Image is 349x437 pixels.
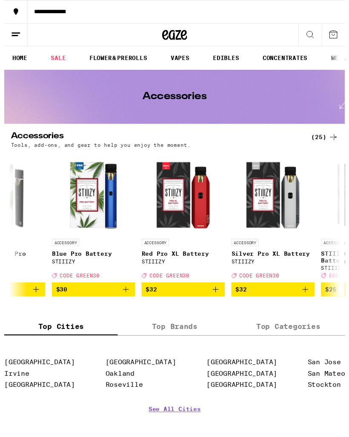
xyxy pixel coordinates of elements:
[141,155,226,240] img: STIIIZY - Red Pro XL Battery
[149,280,190,285] span: CODE GREEN30
[311,378,349,386] a: San Mateo
[311,390,345,398] a: Stockton
[7,146,191,151] p: Tools, add-ons, and gear to help you enjoy the moment.
[142,94,207,104] h1: Accessories
[241,280,282,285] span: CODE GREEN30
[209,54,245,65] a: EDIBLES
[103,378,133,386] a: Oakland
[49,245,77,252] p: ACCESSORY
[145,293,157,300] span: $32
[141,289,226,304] button: Add to bag
[49,155,134,240] img: STIIIZY - Blue Pro Battery
[53,293,65,300] span: $30
[141,265,226,271] div: STIIIZY
[233,155,318,289] a: Open page for Silver Pro XL Battery from STIIIZY
[49,265,134,271] div: STIIIZY
[141,155,226,289] a: Open page for Red Pro XL Battery from STIIIZY
[315,135,342,146] a: (25)
[233,257,318,263] p: Silver Pro XL Battery
[83,54,151,65] a: FLOWER & PREROLLS
[4,54,28,65] a: HOME
[329,293,340,300] span: $25
[141,245,169,252] p: ACCESSORY
[207,390,280,398] a: [GEOGRAPHIC_DATA]
[103,390,142,398] a: Roseville
[5,6,61,13] span: Hi. Need any help?
[103,367,176,375] a: [GEOGRAPHIC_DATA]
[49,257,134,263] p: Blue Pro Battery
[233,265,318,271] div: STIIIZY
[207,367,280,375] a: [GEOGRAPHIC_DATA]
[233,289,318,304] button: Add to bag
[233,325,349,343] label: Top Categories
[207,378,280,386] a: [GEOGRAPHIC_DATA]
[233,155,318,240] img: STIIIZY - Silver Pro XL Battery
[57,280,98,285] span: CODE GREEN30
[311,367,345,375] a: San Jose
[237,293,249,300] span: $32
[49,289,134,304] button: Add to bag
[260,54,315,65] a: CONCENTRATES
[7,135,300,146] h2: Accessories
[49,155,134,289] a: Open page for Blue Pro Battery from STIIIZY
[233,245,261,252] p: ACCESSORY
[43,54,67,65] a: SALE
[141,257,226,263] p: Red Pro XL Battery
[116,325,232,343] label: Top Brands
[166,54,194,65] a: VAPES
